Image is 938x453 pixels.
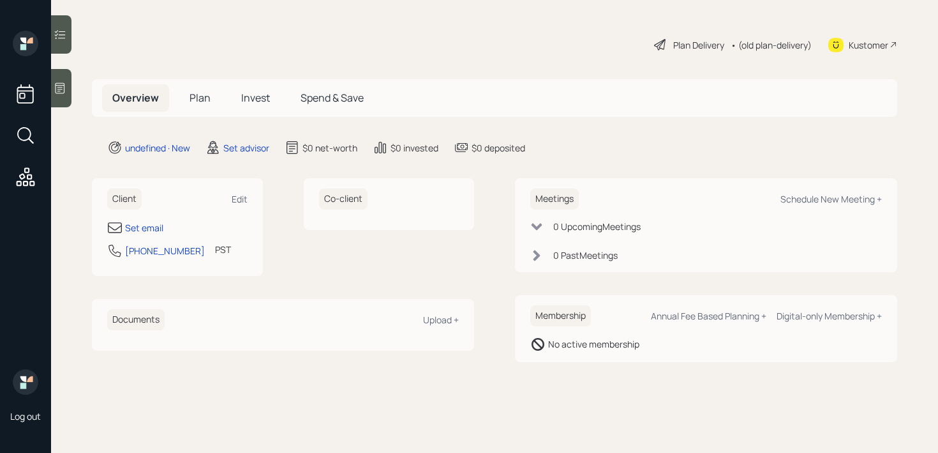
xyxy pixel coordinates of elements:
h6: Client [107,188,142,210]
div: Plan Delivery [673,38,724,52]
span: Overview [112,91,159,105]
div: $0 net-worth [302,141,357,155]
div: Log out [10,410,41,422]
h6: Co-client [319,188,368,210]
div: Set email [125,221,163,234]
span: Spend & Save [301,91,364,105]
div: PST [215,243,231,256]
div: Annual Fee Based Planning + [651,310,766,322]
div: undefined · New [125,141,190,155]
div: $0 invested [391,141,438,155]
div: [PHONE_NUMBER] [125,244,205,257]
div: Kustomer [849,38,888,52]
h6: Membership [530,305,591,326]
div: No active membership [548,337,639,351]
span: Invest [241,91,270,105]
img: retirable_logo.png [13,369,38,395]
span: Plan [190,91,211,105]
div: Edit [232,193,248,205]
div: Schedule New Meeting + [780,193,882,205]
div: Set advisor [223,141,269,155]
h6: Meetings [530,188,579,210]
div: Upload + [423,314,459,326]
h6: Documents [107,309,165,330]
div: • (old plan-delivery) [731,38,812,52]
div: 0 Past Meeting s [553,249,618,262]
div: $0 deposited [472,141,525,155]
div: Digital-only Membership + [777,310,882,322]
div: 0 Upcoming Meeting s [553,220,641,233]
